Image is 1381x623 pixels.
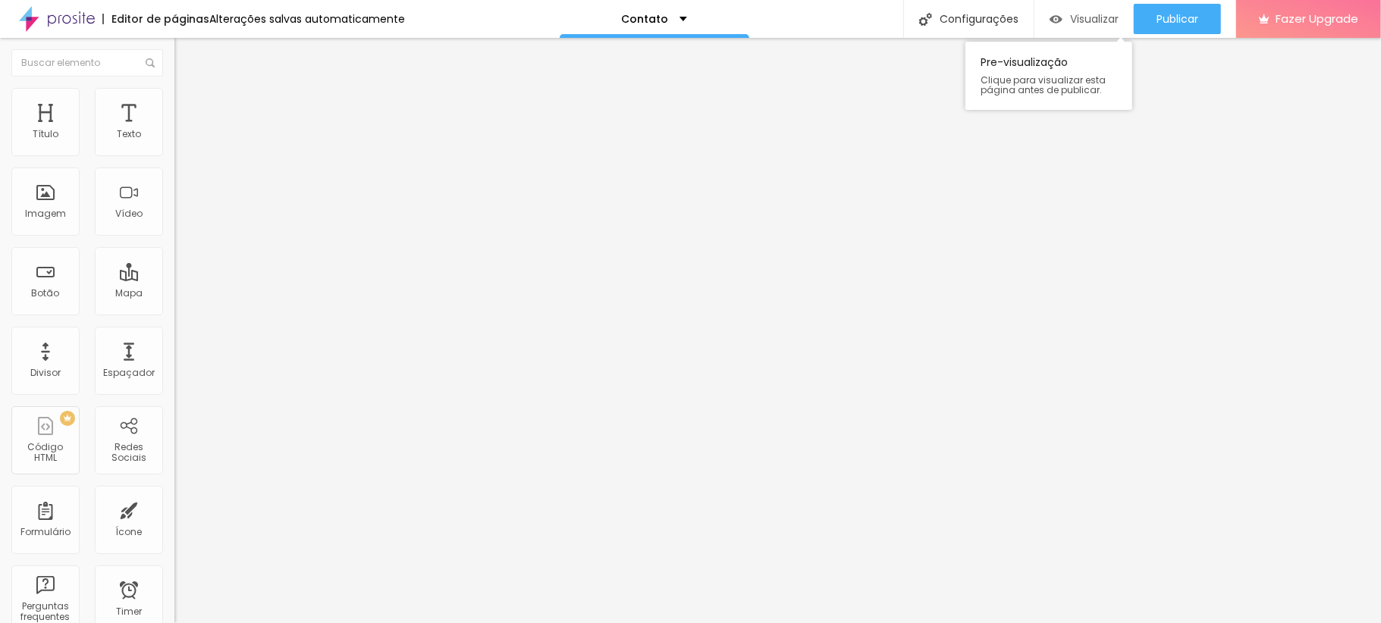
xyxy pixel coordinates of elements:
[99,442,159,464] div: Redes Sociais
[116,606,142,617] div: Timer
[1070,13,1119,25] span: Visualizar
[146,58,155,67] img: Icone
[103,368,155,378] div: Espaçador
[174,38,1381,623] iframe: Editor
[25,208,66,219] div: Imagem
[1134,4,1221,34] button: Publicar
[15,601,75,623] div: Perguntas frequentes
[20,527,71,537] div: Formulário
[1157,13,1198,25] span: Publicar
[115,288,143,299] div: Mapa
[1034,4,1134,34] button: Visualizar
[117,129,141,139] div: Texto
[102,14,209,24] div: Editor de páginas
[33,129,58,139] div: Título
[11,49,163,77] input: Buscar elemento
[965,42,1132,110] div: Pre-visualização
[116,527,143,537] div: Ícone
[115,208,143,219] div: Vídeo
[209,14,405,24] div: Alterações salvas automaticamente
[919,13,932,26] img: Icone
[981,75,1117,95] span: Clique para visualizar esta página antes de publicar.
[32,288,60,299] div: Botão
[1050,13,1062,26] img: view-1.svg
[621,14,668,24] p: Contato
[30,368,61,378] div: Divisor
[15,442,75,464] div: Código HTML
[1276,12,1358,25] span: Fazer Upgrade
